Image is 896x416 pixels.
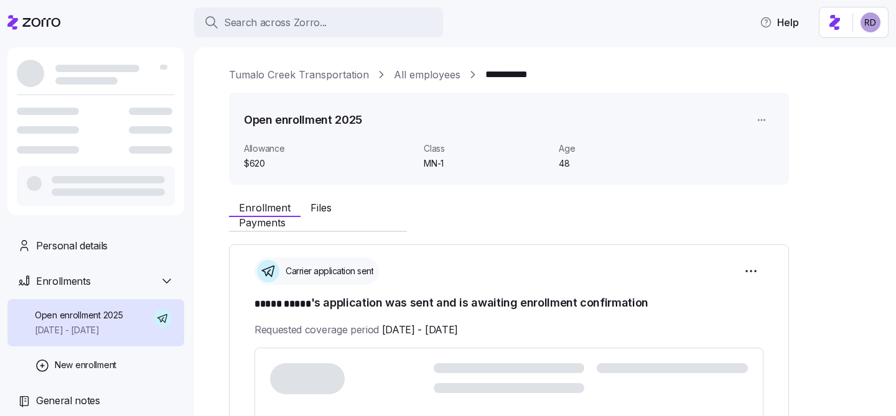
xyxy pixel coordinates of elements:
[424,142,549,155] span: Class
[760,15,799,30] span: Help
[55,359,116,371] span: New enrollment
[36,393,100,409] span: General notes
[224,15,327,30] span: Search across Zorro...
[254,322,458,338] span: Requested coverage period
[282,265,373,277] span: Carrier application sent
[559,157,684,170] span: 48
[239,218,286,228] span: Payments
[559,142,684,155] span: Age
[244,112,362,127] h1: Open enrollment 2025
[861,12,880,32] img: 6d862e07fa9c5eedf81a4422c42283ac
[244,157,414,170] span: $620
[310,203,332,213] span: Files
[194,7,443,37] button: Search across Zorro...
[35,324,123,336] span: [DATE] - [DATE]
[35,309,123,321] span: Open enrollment 2025
[36,274,90,289] span: Enrollments
[750,10,809,35] button: Help
[36,238,108,254] span: Personal details
[229,67,369,83] a: Tumalo Creek Transportation
[244,142,414,155] span: Allowance
[394,67,460,83] a: All employees
[424,157,549,170] span: MN-1
[239,203,291,213] span: Enrollment
[254,295,763,312] h1: 's application was sent and is awaiting enrollment confirmation
[382,322,458,338] span: [DATE] - [DATE]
